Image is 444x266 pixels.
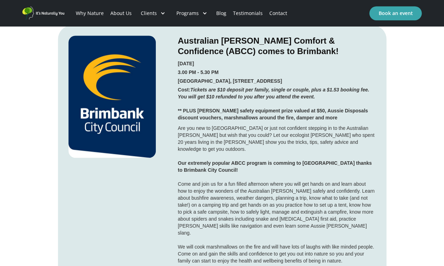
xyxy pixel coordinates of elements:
[178,60,194,67] h5: [DATE]
[135,1,171,25] div: Clients
[178,69,219,76] h5: 3.00 PM - 5.30 PM
[369,6,422,20] a: Book an event
[178,78,282,84] strong: [GEOGRAPHIC_DATA], [STREET_ADDRESS]
[178,160,372,173] strong: Our extremely popular ABCC program is comming to [GEOGRAPHIC_DATA] thanks to Brimbank City Council!
[107,1,135,25] a: About Us
[178,108,368,120] strong: ** PLUS [PERSON_NAME] safety equipment prize valued at $50, Aussie Disposals discount vouchers, m...
[176,10,199,17] div: Programs
[266,1,290,25] a: Contact
[73,1,107,25] a: Why Nature
[178,87,369,99] em: Tickets are $10 deposit per family, single or couple, plus a $1.53 booking fee. You will get $10 ...
[230,1,266,25] a: Testimonials
[213,1,230,25] a: Blog
[22,6,64,20] a: home
[178,36,376,57] h3: Australian [PERSON_NAME] Comfort & Confidence (ABCC) comes to Brimbank!
[141,10,157,17] div: Clients
[178,86,376,121] h5: Cost: ‍
[171,1,213,25] div: Programs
